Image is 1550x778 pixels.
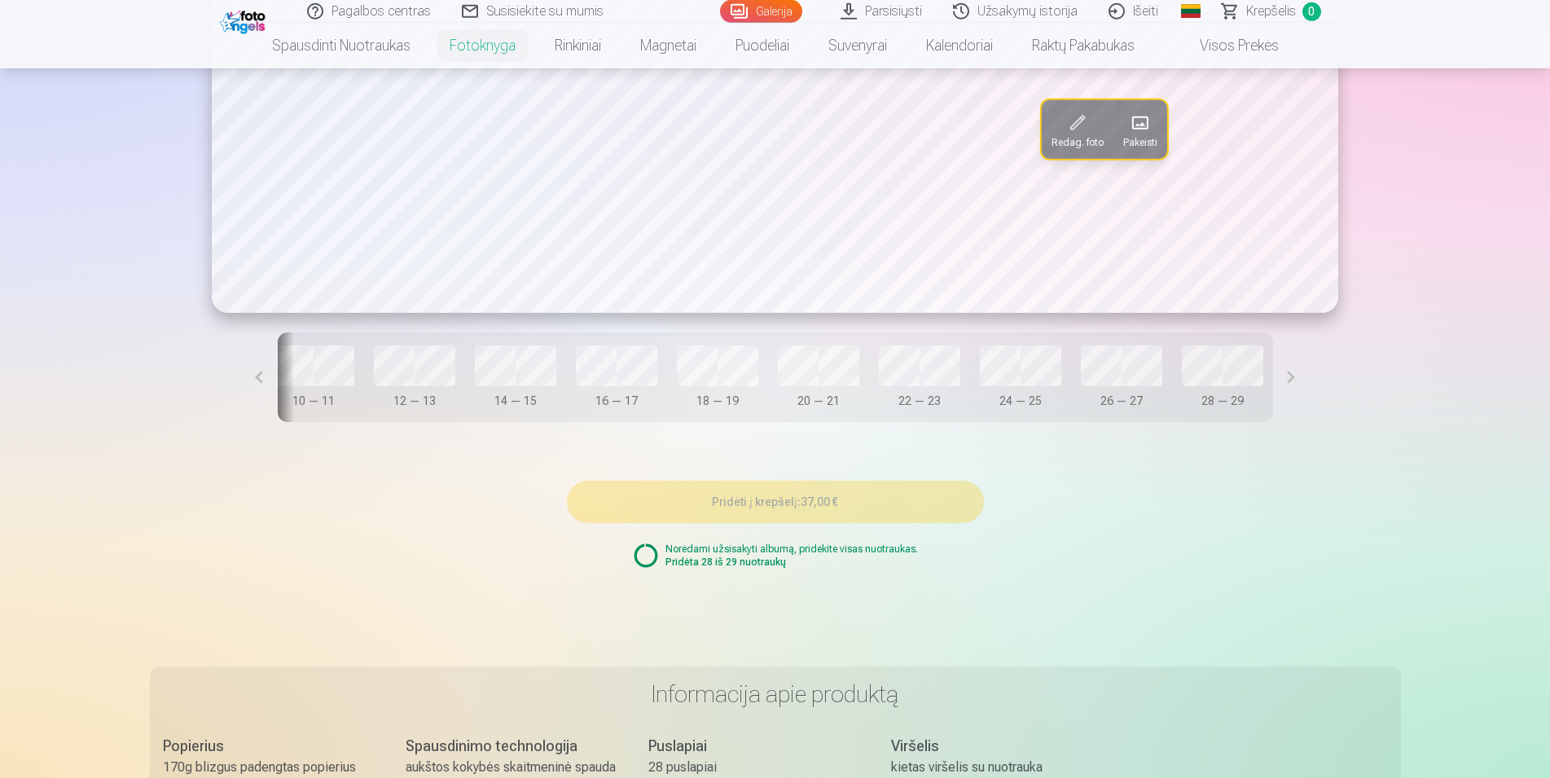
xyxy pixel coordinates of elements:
button: 26 — 27 [1074,339,1169,415]
div: aukštos kokybės skaitmeninė spauda [406,758,616,777]
div: 10 — 11 [273,393,354,409]
div: 20 — 21 [778,393,859,409]
div: 28 — 29 [1182,393,1263,409]
a: Kalendoriai [907,23,1012,68]
span: Redag. foto [1052,136,1104,149]
div: 170g blizgus padengtas popierius [163,758,373,777]
button: 20 — 21 [771,339,866,415]
a: Spausdinti nuotraukas [252,23,430,68]
button: Pakeisti [1113,100,1167,159]
a: Visos prekės [1154,23,1298,68]
h3: Informacija apie produktą [163,679,1388,709]
div: 28 puslapiai [648,758,858,777]
span: Pakeisti [1123,136,1157,149]
button: 10 — 11 [266,339,361,415]
span: 0 [1302,2,1321,21]
button: 18 — 19 [670,339,765,415]
a: Rinkiniai [535,23,621,68]
a: Suvenyrai [809,23,907,68]
p: Pridėta 28 iš 29 nuotraukų [665,556,918,569]
div: 18 — 19 [677,393,758,409]
button: 12 — 13 [367,339,462,415]
div: 22 — 23 [879,393,960,409]
div: 26 — 27 [1081,393,1162,409]
div: Viršelis [891,735,1101,758]
button: Redag. foto [1042,100,1113,159]
a: Raktų pakabukas [1012,23,1154,68]
a: Puodeliai [716,23,809,68]
span: Krepšelis [1246,2,1296,21]
p: Norėdami užsisakyti albumą, pridėkite visas nuotraukas. [665,543,918,556]
div: 16 — 17 [576,393,657,409]
button: 28 — 29 [1175,339,1270,415]
div: Spausdinimo technologija [406,735,616,758]
button: 14 — 15 [468,339,563,415]
button: 24 — 25 [973,339,1068,415]
div: Puslapiai [648,735,858,758]
a: Magnetai [621,23,716,68]
img: /fa2 [220,7,270,34]
div: 12 — 13 [374,393,455,409]
div: Popierius [163,735,373,758]
div: 14 — 15 [475,393,556,409]
button: 16 — 17 [569,339,664,415]
div: 24 — 25 [980,393,1061,409]
button: 22 — 23 [872,339,967,415]
div: kietas viršelis su nuotrauka [891,758,1101,777]
button: Pridėti į krepšelį:37,00 € [567,481,984,523]
a: Fotoknyga [430,23,535,68]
